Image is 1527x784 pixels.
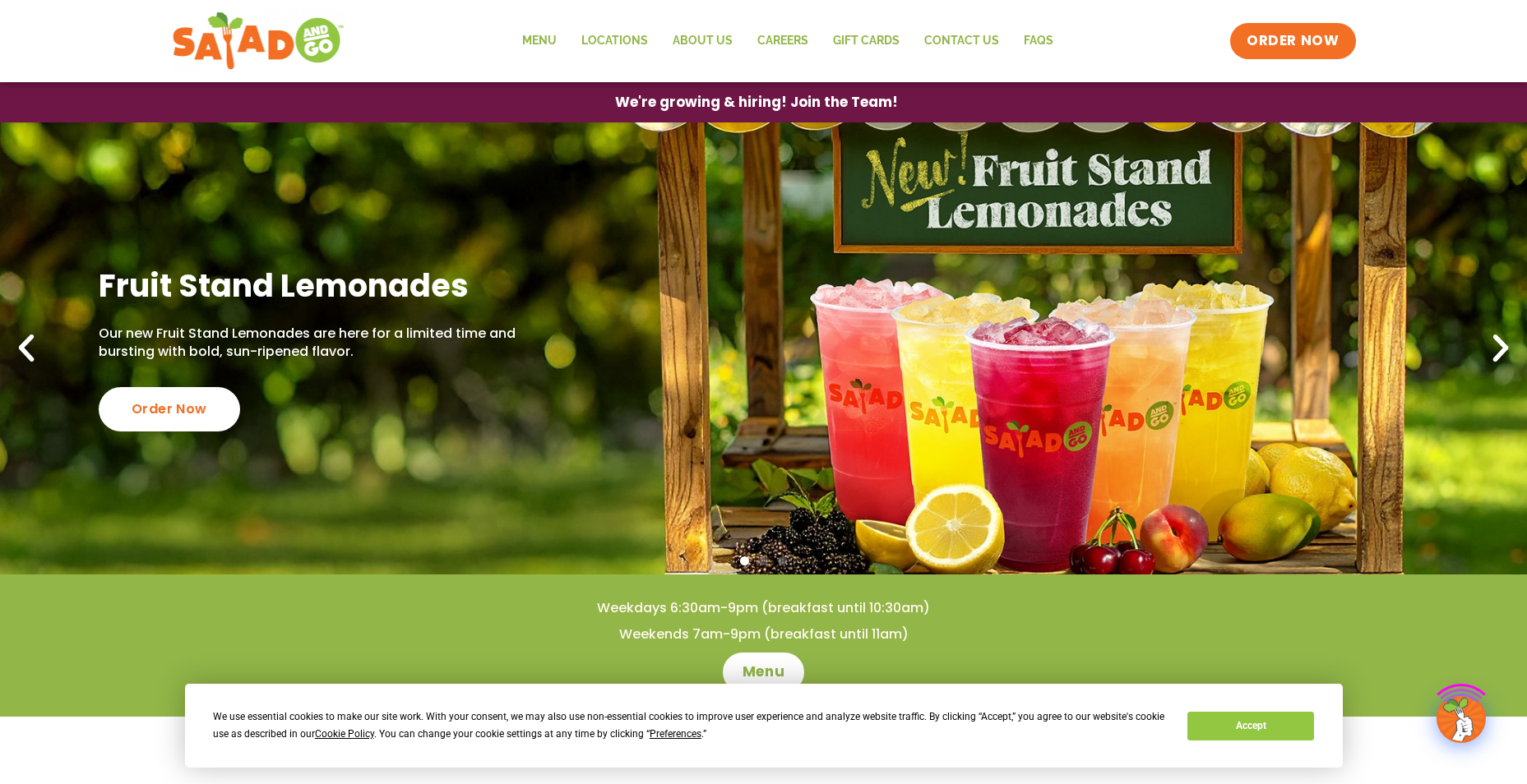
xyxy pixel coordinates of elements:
[615,95,898,109] span: We're growing & hiring! Join the Team!
[315,728,374,740] span: Cookie Policy
[569,22,660,60] a: Locations
[185,684,1343,768] div: Cookie Consent Prompt
[590,83,923,122] a: We're growing & hiring! Join the Team!
[912,22,1011,60] a: Contact Us
[660,22,745,60] a: About Us
[99,387,240,431] div: Order Now
[1247,31,1339,51] span: ORDER NOW
[650,728,701,740] span: Preferences
[740,556,749,565] span: Go to slide 1
[33,625,1494,643] h4: Weekends 7am-9pm (breakfast until 11am)
[99,265,570,306] h2: Fruit Stand Lemonades
[1187,712,1314,740] button: Accept
[172,8,345,74] img: new-SAG-logo-768×292
[1011,22,1066,60] a: FAQs
[510,22,1066,60] nav: Menu
[821,22,912,60] a: GIFT CARDS
[759,556,768,565] span: Go to slide 2
[510,22,569,60] a: Menu
[778,556,787,565] span: Go to slide 3
[723,653,804,692] a: Menu
[1483,330,1519,367] div: Next slide
[213,708,1168,743] div: We use essential cookies to make our site work. With your consent, we may also use non-essential ...
[99,325,570,362] p: Our new Fruit Stand Lemonades are here for a limited time and bursting with bold, sun-ripened fla...
[745,22,821,60] a: Careers
[743,662,784,682] span: Menu
[1230,23,1355,59] a: ORDER NOW
[8,330,44,367] div: Previous slide
[33,599,1494,617] h4: Weekdays 6:30am-9pm (breakfast until 10:30am)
